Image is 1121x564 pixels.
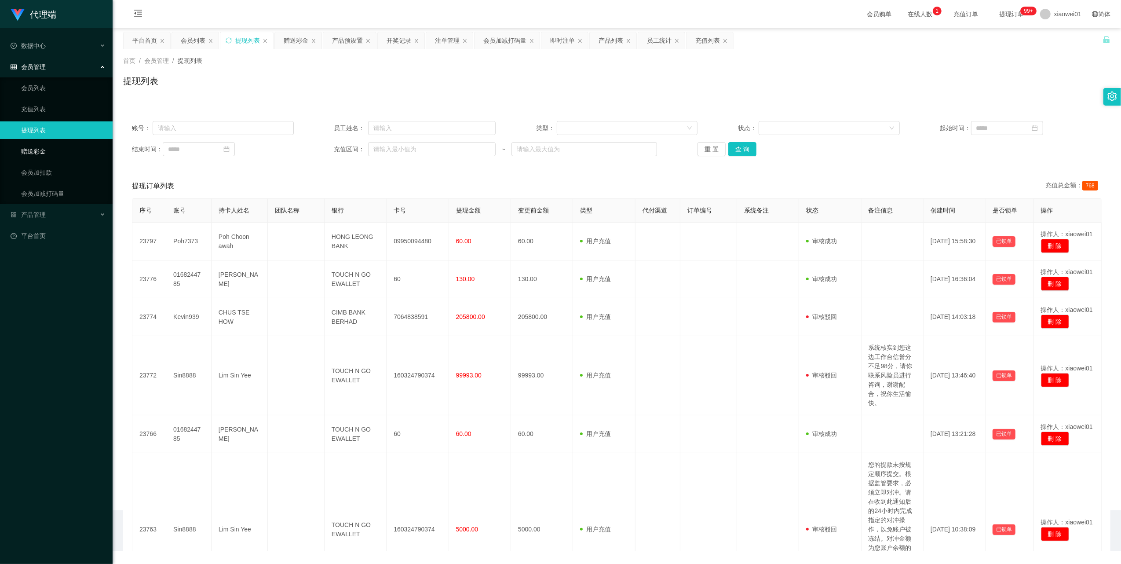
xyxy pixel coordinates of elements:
span: 代付渠道 [643,207,667,214]
i: 图标: setting [1107,92,1117,101]
td: Poh Choon awah [212,223,268,260]
i: 图标: close [311,38,316,44]
span: 会员管理 [11,63,46,70]
span: 130.00 [456,275,475,282]
a: 会员加减打码量 [21,185,106,202]
span: 提现列表 [178,57,202,64]
span: 产品管理 [11,211,46,218]
td: 系统核实到您这边工作台信誉分不足98分，请你联系风险员进行咨询，谢谢配合，祝你生活愉快。 [862,336,924,415]
button: 已锁单 [993,524,1015,535]
span: 操作人：xiaowei01 [1041,306,1093,313]
i: 图标: close [263,38,268,44]
button: 已锁单 [993,370,1015,381]
td: 09950094480 [387,223,449,260]
div: 产品列表 [599,32,623,49]
button: 删 除 [1041,432,1069,446]
i: 图标: close [529,38,534,44]
div: 产品预设置 [332,32,363,49]
span: 审核驳回 [806,526,837,533]
span: 账号 [173,207,186,214]
div: 即时注单 [550,32,575,49]
span: 在线人数 [904,11,937,17]
i: 图标: table [11,64,17,70]
span: 用户充值 [580,313,611,320]
a: 代理端 [11,11,56,18]
span: 会员管理 [144,57,169,64]
td: 205800.00 [511,298,573,336]
span: 结束时间： [132,145,163,154]
i: 图标: calendar [223,146,230,152]
td: TOUCH N GO EWALLET [325,260,387,298]
td: 23766 [132,415,166,453]
input: 请输入最小值为 [368,142,496,156]
span: 用户充值 [580,275,611,282]
td: 23776 [132,260,166,298]
span: 充值区间： [334,145,368,154]
td: [DATE] 13:46:40 [924,336,986,415]
span: 状态 [806,207,818,214]
span: 类型 [580,207,592,214]
td: 60 [387,260,449,298]
span: 用户充值 [580,238,611,245]
div: 提现列表 [235,32,260,49]
div: 赠送彩金 [284,32,308,49]
span: 是否锁单 [993,207,1017,214]
span: 数据中心 [11,42,46,49]
span: 操作人：xiaowei01 [1041,268,1093,275]
div: 会员列表 [181,32,205,49]
i: 图标: close [462,38,467,44]
span: 60.00 [456,238,471,245]
td: Lim Sin Yee [212,336,268,415]
span: 创建时间 [931,207,955,214]
span: 状态： [738,124,759,133]
div: 2021 [120,531,1114,541]
h1: 代理端 [30,0,56,29]
td: CIMB BANK BERHAD [325,298,387,336]
span: 审核成功 [806,275,837,282]
span: 审核成功 [806,430,837,437]
span: 充值订单 [949,11,983,17]
span: 用户充值 [580,372,611,379]
span: 5000.00 [456,526,478,533]
i: 图标: check-circle-o [11,43,17,49]
td: 23774 [132,298,166,336]
button: 重 置 [697,142,726,156]
td: 0168244785 [166,260,212,298]
span: 团队名称 [275,207,299,214]
a: 提现列表 [21,121,106,139]
span: 提现订单列表 [132,181,174,191]
input: 请输入最大值为 [511,142,657,156]
i: 图标: close [365,38,371,44]
td: Kevin939 [166,298,212,336]
span: 用户充值 [580,526,611,533]
button: 已锁单 [993,429,1015,439]
span: 订单编号 [687,207,712,214]
span: 账号： [132,124,153,133]
td: Poh7373 [166,223,212,260]
td: [PERSON_NAME] [212,260,268,298]
td: 99993.00 [511,336,573,415]
span: / [139,57,141,64]
span: 类型： [536,124,557,133]
span: / [172,57,174,64]
td: CHUS TSE HOW [212,298,268,336]
i: 图标: global [1092,11,1098,17]
span: 操作人：xiaowei01 [1041,519,1093,526]
span: 备注信息 [869,207,893,214]
span: 审核成功 [806,238,837,245]
span: 操作 [1041,207,1053,214]
i: 图标: appstore-o [11,212,17,218]
span: 768 [1082,181,1098,190]
i: 图标: close [674,38,679,44]
td: [PERSON_NAME] [212,415,268,453]
button: 已锁单 [993,274,1015,285]
td: HONG LEONG BANK [325,223,387,260]
span: 60.00 [456,430,471,437]
span: 205800.00 [456,313,485,320]
i: 图标: close [577,38,583,44]
i: 图标: close [626,38,631,44]
i: 图标: down [889,125,895,132]
span: 卡号 [394,207,406,214]
i: 图标: close [160,38,165,44]
div: 注单管理 [435,32,460,49]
